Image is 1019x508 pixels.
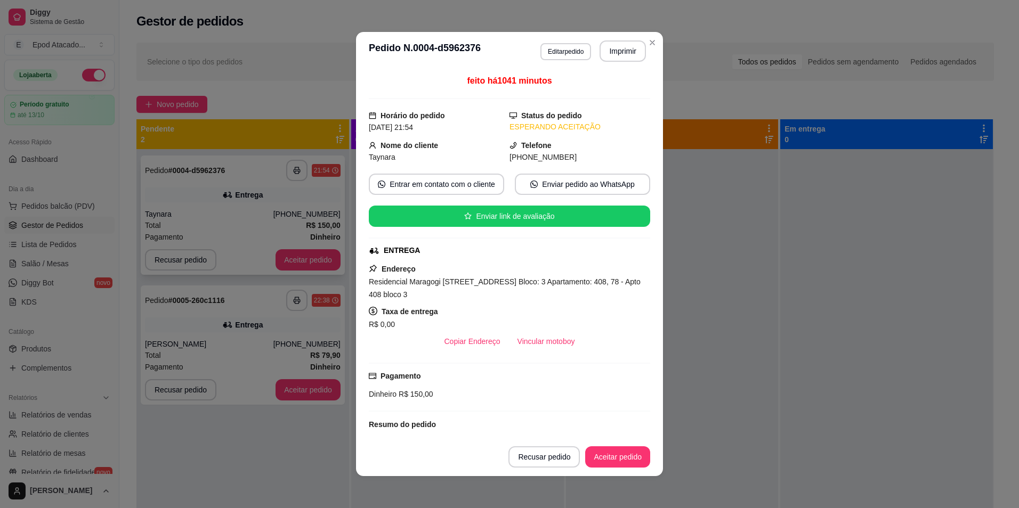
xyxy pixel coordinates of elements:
[585,446,650,468] button: Aceitar pedido
[521,141,552,150] strong: Telefone
[515,174,650,195] button: whats-appEnviar pedido ao WhatsApp
[369,372,376,380] span: credit-card
[369,307,377,315] span: dollar
[600,40,646,62] button: Imprimir
[369,277,641,299] span: Residencial Maragogi [STREET_ADDRESS] Bloco: 3 Apartamento: 408, 78 - Apto 408 bloco 3
[369,264,377,273] span: pushpin
[381,111,445,120] strong: Horário do pedido
[369,153,395,161] span: Taynara
[509,142,517,149] span: phone
[521,111,582,120] strong: Status do pedido
[467,76,552,85] span: feito há 1041 minutos
[540,43,591,60] button: Editarpedido
[369,40,481,62] h3: Pedido N. 0004-d5962376
[644,34,661,51] button: Close
[381,141,438,150] strong: Nome do cliente
[369,390,397,398] span: Dinheiro
[509,331,584,352] button: Vincular motoboy
[509,112,517,119] span: desktop
[509,121,650,133] div: ESPERANDO ACEITAÇÃO
[378,181,385,188] span: whats-app
[369,420,436,429] strong: Resumo do pedido
[509,153,577,161] span: [PHONE_NUMBER]
[382,307,438,316] strong: Taxa de entrega
[369,112,376,119] span: calendar
[369,174,504,195] button: whats-appEntrar em contato com o cliente
[384,245,420,256] div: ENTREGA
[530,181,538,188] span: whats-app
[397,390,433,398] span: R$ 150,00
[369,142,376,149] span: user
[508,446,580,468] button: Recusar pedido
[464,212,472,220] span: star
[436,331,509,352] button: Copiar Endereço
[369,206,650,227] button: starEnviar link de avaliação
[381,372,420,380] strong: Pagamento
[369,123,413,132] span: [DATE] 21:54
[369,320,395,329] span: R$ 0,00
[382,265,416,273] strong: Endereço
